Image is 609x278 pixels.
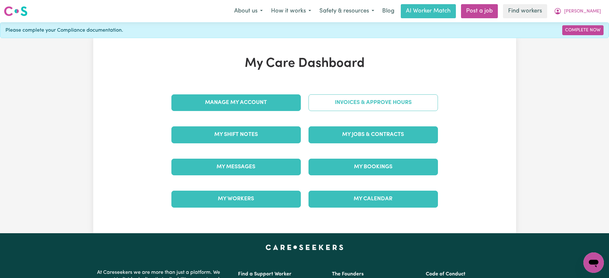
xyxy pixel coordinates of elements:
a: My Bookings [309,159,438,175]
a: AI Worker Match [401,4,456,18]
span: [PERSON_NAME] [564,8,601,15]
h1: My Care Dashboard [168,56,442,71]
a: My Jobs & Contracts [309,126,438,143]
iframe: Button to launch messaging window [583,252,604,273]
img: Careseekers logo [4,5,28,17]
a: My Messages [171,159,301,175]
button: Safety & resources [315,4,378,18]
a: My Shift Notes [171,126,301,143]
a: My Calendar [309,191,438,207]
button: About us [230,4,267,18]
span: Please complete your Compliance documentation. [5,27,123,34]
a: Find a Support Worker [238,272,292,277]
a: Blog [378,4,398,18]
button: How it works [267,4,315,18]
a: Find workers [503,4,547,18]
a: Invoices & Approve Hours [309,94,438,111]
a: Careseekers home page [266,245,343,250]
a: Manage My Account [171,94,301,111]
button: My Account [550,4,605,18]
a: Careseekers logo [4,4,28,19]
a: Complete Now [562,25,604,35]
a: My Workers [171,191,301,207]
a: The Founders [332,272,364,277]
a: Code of Conduct [426,272,465,277]
a: Post a job [461,4,498,18]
